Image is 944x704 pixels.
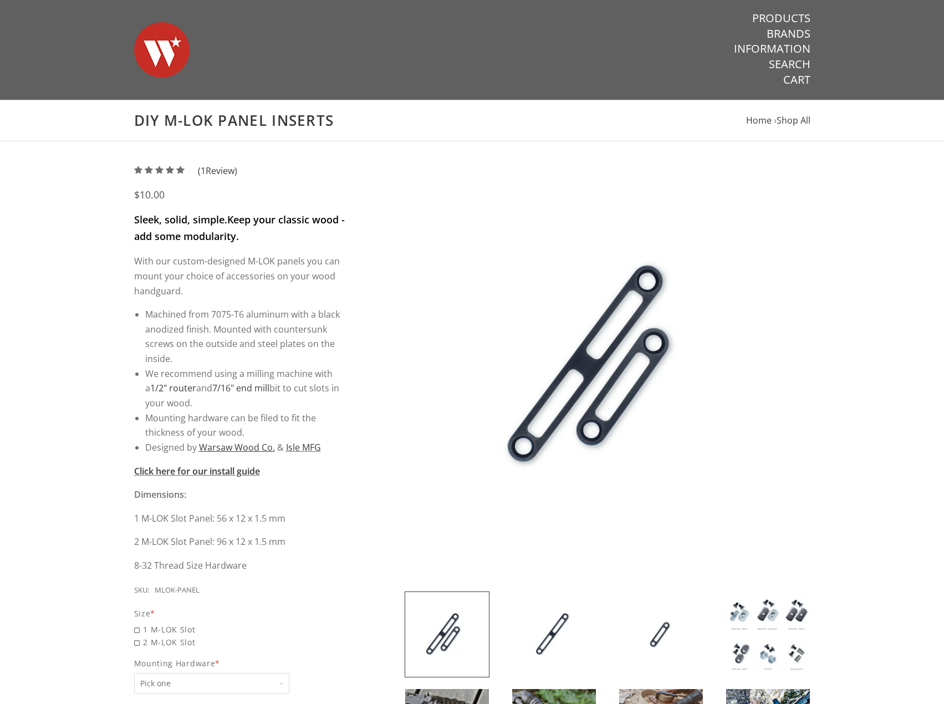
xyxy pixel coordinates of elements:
p: 2 M-LOK Slot Panel: 96 x 12 x 1.5 mm [134,534,346,549]
div: SKU: [134,584,149,596]
strong: Dimensions: [134,488,186,501]
p: 1 M-LOK Slot Panel: 56 x 12 x 1.5 mm [134,511,346,526]
div: MLOK-PANEL [155,584,200,596]
h1: DIY M-LOK Panel Inserts [134,111,810,130]
span: 1 M-LOK Slot [134,623,346,636]
span: 1 [201,165,206,177]
span: ( Review) [198,164,237,178]
a: Home [746,114,772,126]
img: DIY M-LOK Panel Inserts [512,592,596,677]
a: Click here for our install guide [134,465,260,477]
li: We recommend using a milling machine with a and bit to cut slots in your wood. [145,366,346,411]
span: 2 M-LOK Slot [134,636,346,649]
div: Size [134,607,346,620]
a: Shop All [777,114,810,126]
select: Mounting Hardware* [134,673,289,695]
a: Brands [767,27,810,41]
span: $10.00 [134,188,165,201]
span: Mounting Hardware [134,657,346,670]
img: DIY M-LOK Panel Inserts [726,592,810,677]
li: Mounting hardware can be filed to fit the thickness of your wood. [145,411,346,440]
img: DIY M-LOK Panel Inserts [405,592,489,677]
img: DIY M-LOK Panel Inserts [619,592,703,677]
a: Products [752,11,810,25]
a: Information [734,42,810,56]
li: Machined from 7075-T6 aluminum with a black anodized finish. Mounted with countersunk screws on t... [145,307,346,366]
a: 7/16" end mill [212,382,269,394]
img: DIY M-LOK Panel Inserts [405,164,810,569]
span: With our custom-designed M-LOK panels you can mount your choice of accessories on your wood handg... [134,255,340,297]
a: Warsaw Wood Co. [199,441,275,453]
li: Designed by & [145,440,346,455]
p: 8-32 Thread Size Hardware [134,558,346,573]
strong: Keep your classic wood - add some modularity. [134,213,345,243]
a: 1/2" router [150,382,196,394]
a: Isle MFG [286,441,321,453]
a: Search [769,57,810,72]
a: Cart [783,73,810,87]
a: (1Review) [134,165,237,177]
img: Warsaw Wood Co. [134,11,190,89]
strong: Sleek, solid, simple. [134,213,227,226]
li: › [774,113,810,128]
